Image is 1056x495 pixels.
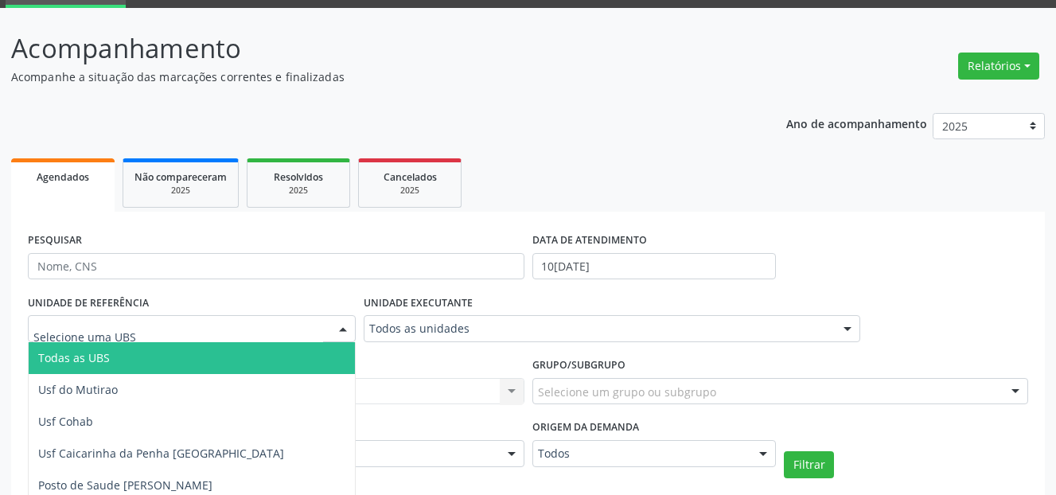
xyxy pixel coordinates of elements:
label: PESQUISAR [28,228,82,253]
span: Todas as UBS [38,350,110,365]
button: Filtrar [784,451,834,478]
label: DATA DE ATENDIMENTO [532,228,647,253]
span: Agendados [37,170,89,184]
span: Todos [538,446,744,462]
p: Acompanhe a situação das marcações correntes e finalizadas [11,68,735,85]
label: UNIDADE DE REFERÊNCIA [28,290,149,315]
div: 2025 [134,185,227,197]
div: 2025 [259,185,338,197]
span: Cancelados [384,170,437,184]
label: UNIDADE EXECUTANTE [364,290,473,315]
p: Acompanhamento [11,29,735,68]
span: Usf do Mutirao [38,382,118,397]
div: 2025 [370,185,450,197]
label: Origem da demanda [532,415,639,440]
span: Posto de Saude [PERSON_NAME] [38,477,212,493]
span: Não compareceram [134,170,227,184]
input: Nome, CNS [28,253,524,280]
span: Todos as unidades [369,321,828,337]
label: Grupo/Subgrupo [532,353,625,378]
p: Ano de acompanhamento [786,113,927,133]
input: Selecione uma UBS [33,321,323,353]
span: Selecione um grupo ou subgrupo [538,384,716,400]
span: Usf Caicarinha da Penha [GEOGRAPHIC_DATA] [38,446,284,461]
span: Resolvidos [274,170,323,184]
span: Usf Cohab [38,414,93,429]
input: Selecione um intervalo [532,253,777,280]
button: Relatórios [958,53,1039,80]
